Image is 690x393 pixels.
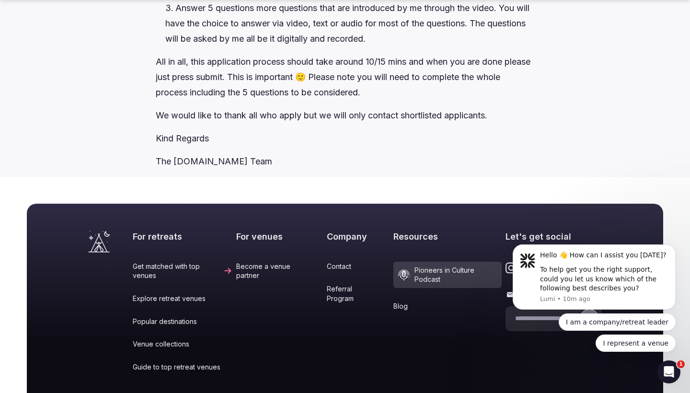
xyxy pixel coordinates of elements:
a: Pioneers in Culture Podcast [393,262,502,288]
h2: For venues [236,231,323,243]
a: Guide to top retreat venues [133,362,232,372]
h2: For retreats [133,231,232,243]
a: Blog [393,301,502,311]
iframe: Intercom live chat [657,360,680,383]
p: The [DOMAIN_NAME] Team [156,154,534,169]
a: Explore retreat venues [133,294,232,303]
a: Contact [327,262,390,271]
a: Become a venue partner [236,262,323,280]
p: Kind Regards [156,131,534,146]
a: Referral Program [327,284,390,303]
h2: Resources [393,231,502,243]
a: Get matched with top venues [133,262,232,280]
span: 1 [677,360,685,368]
iframe: Intercom notifications message [498,193,690,367]
li: Answer 5 questions more questions that are introduced by me through the video. You will have the ... [165,0,534,46]
a: Visit the homepage [88,231,110,253]
h2: Company [327,231,390,243]
a: Popular destinations [133,317,232,326]
a: Venue collections [133,339,232,349]
p: All in all, this application process should take around 10/15 mins and when you are done please j... [156,54,534,100]
p: We would like to thank all who apply but we will only contact shortlisted applicants. [156,108,534,123]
